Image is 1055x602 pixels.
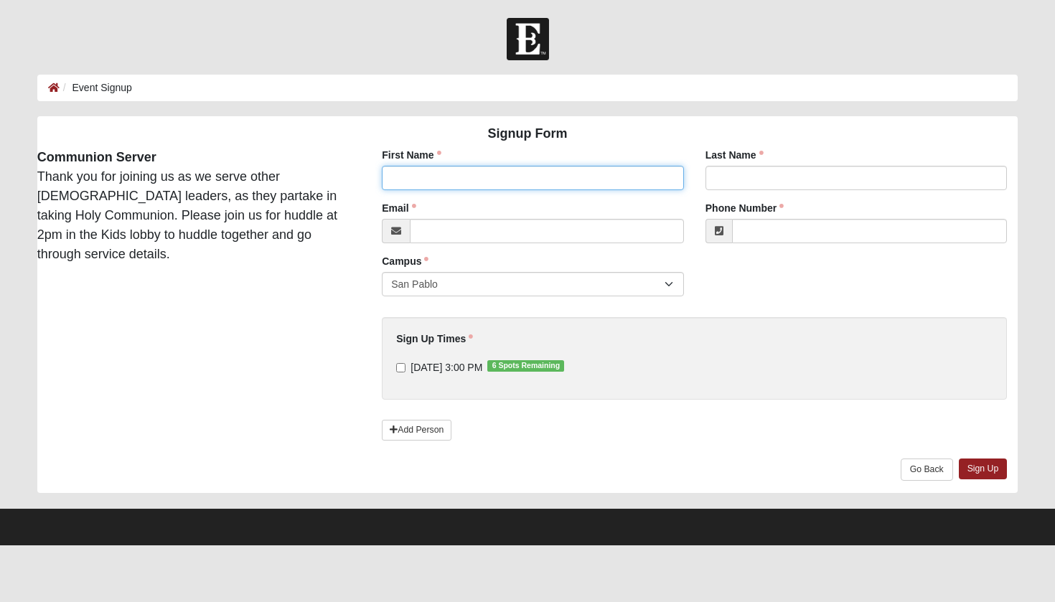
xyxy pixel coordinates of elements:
a: Sign Up [959,458,1008,479]
a: Add Person [382,420,451,441]
span: 6 Spots Remaining [487,360,564,372]
a: Go Back [901,458,953,481]
label: First Name [382,148,441,162]
label: Email [382,201,416,215]
label: Last Name [705,148,764,162]
label: Phone Number [705,201,784,215]
label: Campus [382,254,428,268]
img: Church of Eleven22 Logo [507,18,549,60]
input: [DATE] 3:00 PM6 Spots Remaining [396,363,405,372]
div: Thank you for joining us as we serve other [DEMOGRAPHIC_DATA] leaders, as they partake in taking ... [27,148,361,264]
strong: Communion Server [37,150,156,164]
span: [DATE] 3:00 PM [411,362,482,373]
h4: Signup Form [37,126,1018,142]
label: Sign Up Times [396,331,473,346]
li: Event Signup [60,80,132,95]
